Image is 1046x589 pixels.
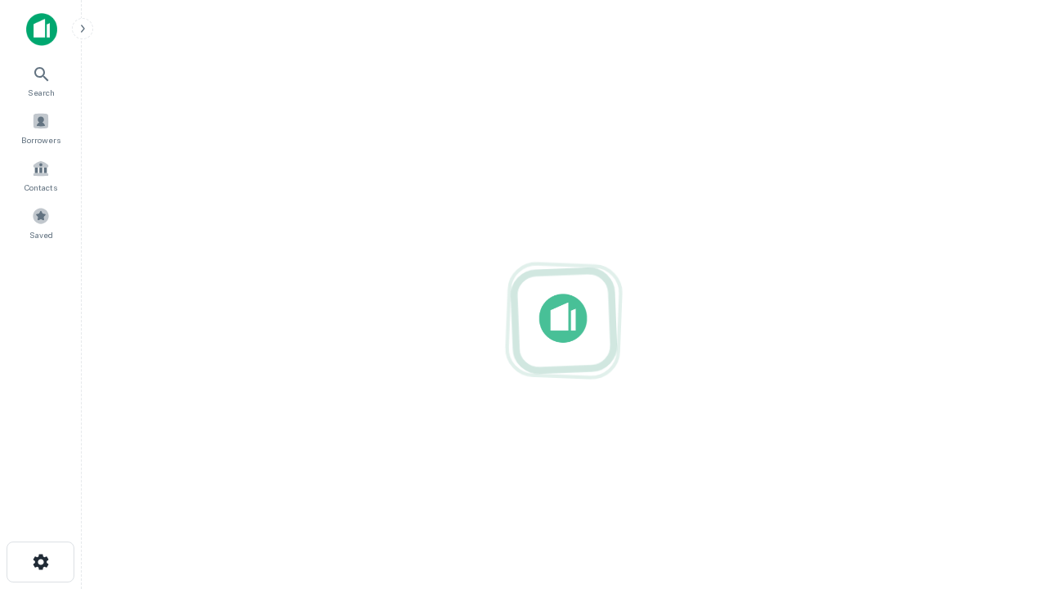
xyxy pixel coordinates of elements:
span: Saved [29,228,53,241]
a: Search [5,58,77,102]
a: Saved [5,200,77,245]
iframe: Chat Widget [964,406,1046,484]
span: Search [28,86,55,99]
img: capitalize-icon.png [26,13,57,46]
span: Contacts [25,181,57,194]
span: Borrowers [21,133,60,146]
a: Borrowers [5,106,77,150]
a: Contacts [5,153,77,197]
